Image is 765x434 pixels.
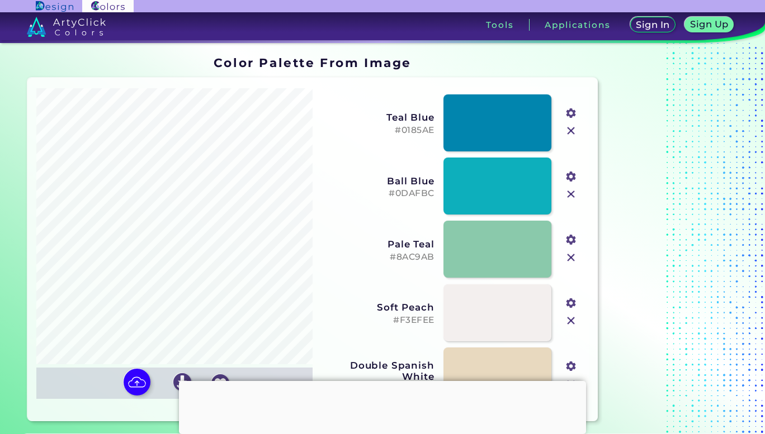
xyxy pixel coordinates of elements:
[320,360,434,382] h3: Double Spanish White
[320,112,434,123] h3: Teal Blue
[637,21,669,30] h5: Sign In
[320,302,434,313] h3: Soft Peach
[179,381,586,431] iframe: Advertisement
[214,54,412,71] h1: Color Palette From Image
[320,239,434,250] h3: Pale Teal
[564,377,578,392] img: icon_close.svg
[486,21,513,29] h3: Tools
[320,188,434,199] h5: #0DAFBC
[320,315,434,326] h5: #F3EFEE
[564,187,578,202] img: icon_close.svg
[27,17,106,37] img: logo_artyclick_colors_white.svg
[36,1,73,12] img: ArtyClick Design logo
[124,369,150,395] img: icon picture
[211,374,229,392] img: icon_favourite_white.svg
[320,252,434,263] h5: #8AC9AB
[320,125,434,136] h5: #0185AE
[564,313,578,328] img: icon_close.svg
[564,250,578,265] img: icon_close.svg
[545,21,610,29] h3: Applications
[564,123,578,138] img: icon_close.svg
[602,51,742,425] iframe: Advertisement
[173,373,191,391] img: icon_download_white.svg
[631,17,675,32] a: Sign In
[686,17,733,32] a: Sign Up
[691,20,728,29] h5: Sign Up
[320,175,434,187] h3: Ball Blue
